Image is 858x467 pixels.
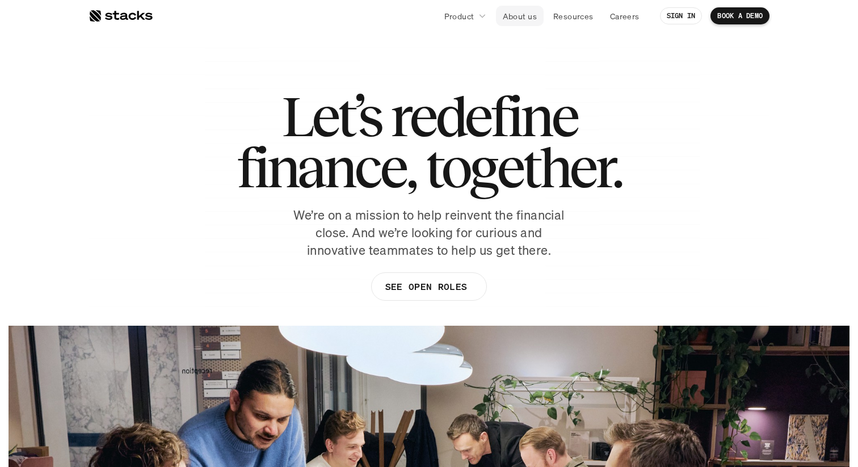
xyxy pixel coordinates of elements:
a: About us [496,6,544,26]
a: SEE OPEN ROLES [371,272,487,301]
a: Resources [546,6,600,26]
p: We’re on a mission to help reinvent the financial close. And we’re looking for curious and innova... [287,207,571,259]
a: BOOK A DEMO [710,7,769,24]
h1: Let’s redefine finance, together. [237,91,621,193]
p: Product [444,10,474,22]
p: Careers [610,10,640,22]
a: SIGN IN [660,7,703,24]
a: Careers [603,6,646,26]
p: BOOK A DEMO [717,12,763,20]
p: About us [503,10,537,22]
p: SEE OPEN ROLES [385,279,467,295]
p: SIGN IN [667,12,696,20]
p: Resources [553,10,594,22]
